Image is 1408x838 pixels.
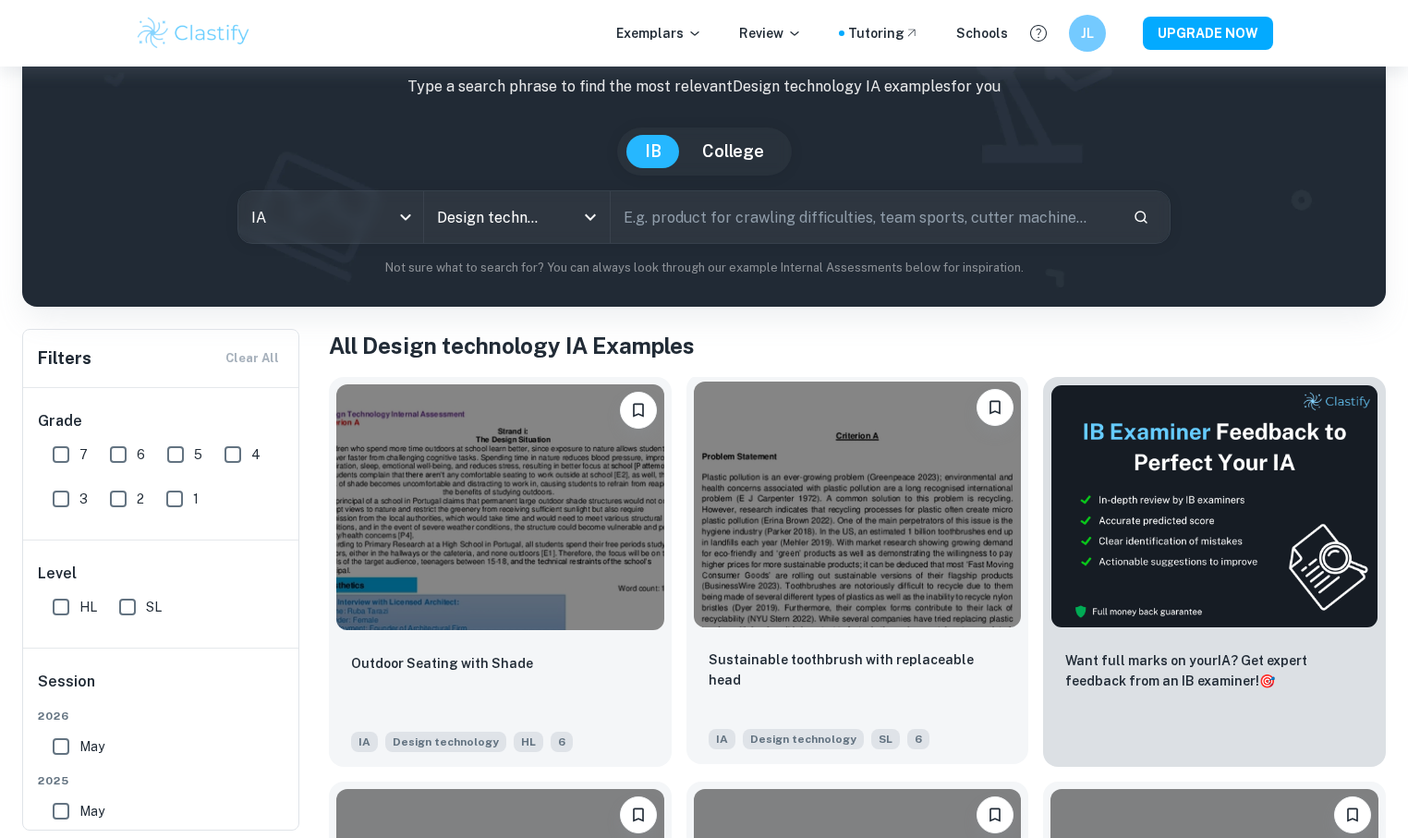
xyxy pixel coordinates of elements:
[38,410,285,432] h6: Grade
[709,650,1007,690] p: Sustainable toothbrush with replaceable head
[1077,23,1098,43] h6: JL
[686,377,1029,767] a: BookmarkSustainable toothbrush with replaceable headIADesign technologySL6
[1065,650,1364,691] p: Want full marks on your IA ? Get expert feedback from an IB examiner!
[79,597,97,617] span: HL
[977,389,1014,426] button: Bookmark
[1050,384,1378,628] img: Thumbnail
[194,444,202,465] span: 5
[620,796,657,833] button: Bookmark
[329,329,1386,362] h1: All Design technology IA Examples
[956,23,1008,43] a: Schools
[351,732,378,752] span: IA
[616,23,702,43] p: Exemplars
[385,732,506,752] span: Design technology
[709,729,735,749] span: IA
[620,392,657,429] button: Bookmark
[38,671,285,708] h6: Session
[1259,674,1275,688] span: 🎯
[251,444,261,465] span: 4
[514,732,543,752] span: HL
[38,772,285,789] span: 2025
[626,135,680,168] button: IB
[694,382,1022,627] img: Design technology IA example thumbnail: Sustainable toothbrush with replaceable
[38,346,91,371] h6: Filters
[238,191,424,243] div: IA
[336,384,664,630] img: Design technology IA example thumbnail: Outdoor Seating with Shade
[577,204,603,230] button: Open
[1334,796,1371,833] button: Bookmark
[1125,201,1157,233] button: Search
[1069,15,1106,52] button: JL
[1043,377,1386,767] a: ThumbnailWant full marks on yourIA? Get expert feedback from an IB examiner!
[611,191,1118,243] input: E.g. product for crawling difficulties, team sports, cutter machine...
[137,489,144,509] span: 2
[1023,18,1054,49] button: Help and Feedback
[871,729,900,749] span: SL
[137,444,145,465] span: 6
[684,135,783,168] button: College
[38,708,285,724] span: 2026
[743,729,864,749] span: Design technology
[38,563,285,585] h6: Level
[79,489,88,509] span: 3
[37,259,1371,277] p: Not sure what to search for? You can always look through our example Internal Assessments below f...
[79,444,88,465] span: 7
[193,489,199,509] span: 1
[977,796,1014,833] button: Bookmark
[848,23,919,43] a: Tutoring
[551,732,573,752] span: 6
[37,76,1371,98] p: Type a search phrase to find the most relevant Design technology IA examples for you
[1143,17,1273,50] button: UPGRADE NOW
[329,377,672,767] a: BookmarkOutdoor Seating with ShadeIADesign technologyHL6
[135,15,252,52] img: Clastify logo
[146,597,162,617] span: SL
[739,23,802,43] p: Review
[351,653,533,674] p: Outdoor Seating with Shade
[79,736,104,757] span: May
[907,729,929,749] span: 6
[79,801,104,821] span: May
